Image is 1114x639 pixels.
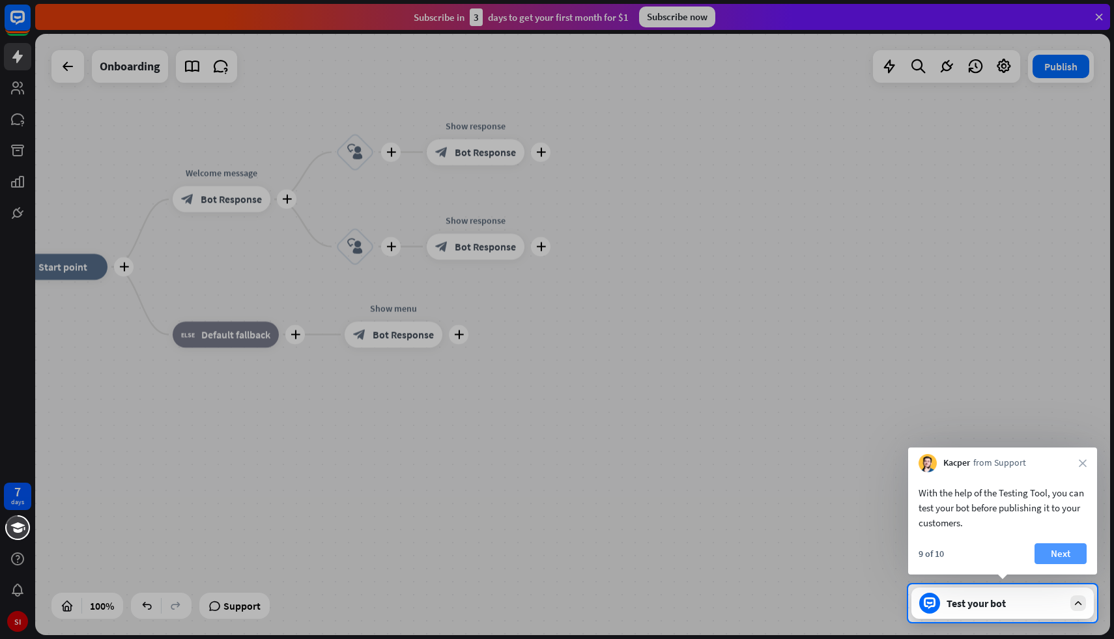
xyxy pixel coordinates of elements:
div: With the help of the Testing Tool, you can test your bot before publishing it to your customers. [919,485,1087,530]
div: Test your bot [947,597,1064,610]
i: close [1079,459,1087,467]
button: Next [1035,543,1087,564]
span: Kacper [943,457,970,470]
button: Open LiveChat chat widget [10,5,50,44]
div: 9 of 10 [919,548,944,560]
span: from Support [973,457,1026,470]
